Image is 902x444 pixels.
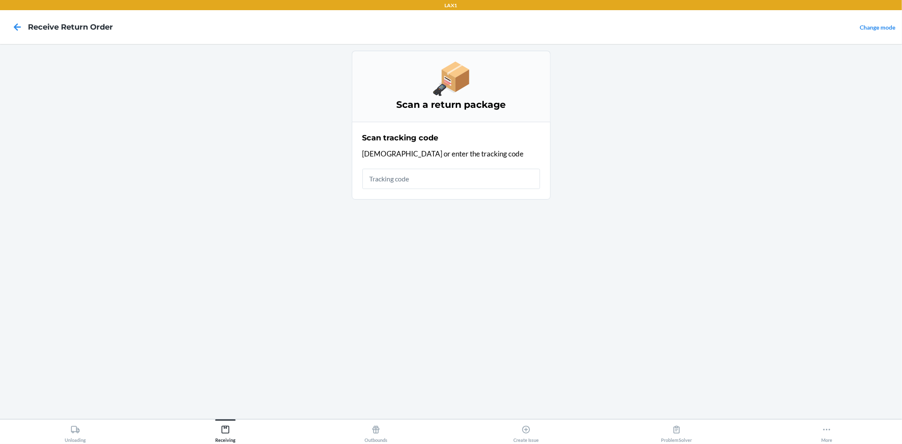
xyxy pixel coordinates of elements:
[362,132,439,143] h2: Scan tracking code
[362,98,540,112] h3: Scan a return package
[301,419,451,443] button: Outbounds
[362,148,540,159] p: [DEMOGRAPHIC_DATA] or enter the tracking code
[445,2,458,9] p: LAX1
[151,419,301,443] button: Receiving
[65,422,86,443] div: Unloading
[661,422,692,443] div: Problem Solver
[513,422,539,443] div: Create Issue
[860,24,895,31] a: Change mode
[601,419,752,443] button: Problem Solver
[821,422,832,443] div: More
[365,422,387,443] div: Outbounds
[28,22,113,33] h4: Receive Return Order
[451,419,602,443] button: Create Issue
[362,169,540,189] input: Tracking code
[215,422,236,443] div: Receiving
